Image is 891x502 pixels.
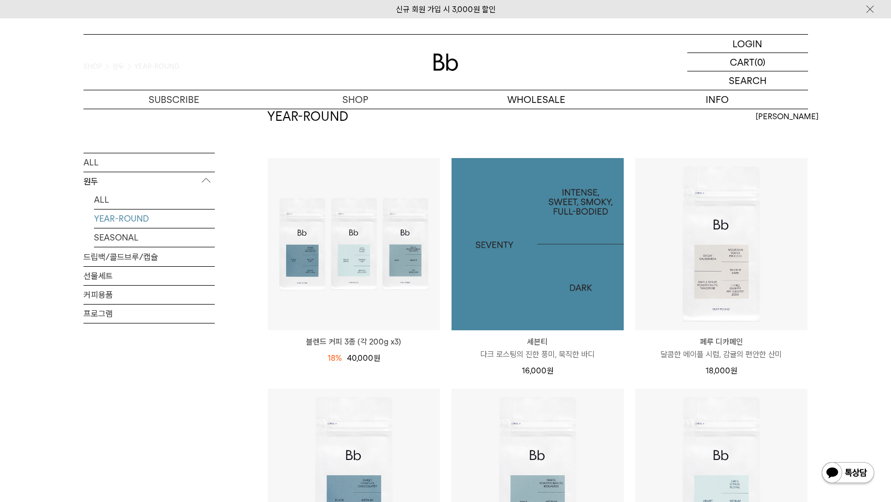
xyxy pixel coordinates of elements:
p: (0) [754,53,766,71]
span: 16,000 [522,366,553,375]
a: CART (0) [687,53,808,71]
img: 카카오톡 채널 1:1 채팅 버튼 [821,461,875,486]
img: 페루 디카페인 [635,158,808,330]
a: SHOP [265,90,446,109]
p: 원두 [83,172,215,191]
p: WHOLESALE [446,90,627,109]
span: 40,000 [347,353,380,363]
a: 세븐티 [452,158,624,330]
img: 로고 [433,54,458,71]
a: 프로그램 [83,304,215,322]
span: [PERSON_NAME] [756,110,819,123]
a: SUBSCRIBE [83,90,265,109]
p: 페루 디카페인 [635,336,808,348]
p: 달콤한 메이플 시럽, 감귤의 편안한 산미 [635,348,808,361]
a: ALL [83,153,215,171]
h2: YEAR-ROUND [267,108,348,125]
a: 페루 디카페인 달콤한 메이플 시럽, 감귤의 편안한 산미 [635,336,808,361]
p: SEARCH [729,71,767,90]
a: LOGIN [687,35,808,53]
span: 18,000 [706,366,737,375]
span: 원 [730,366,737,375]
img: 블렌드 커피 3종 (각 200g x3) [268,158,440,330]
a: ALL [94,190,215,208]
p: 다크 로스팅의 진한 풍미, 묵직한 바디 [452,348,624,361]
span: 원 [373,353,380,363]
div: 18% [328,352,342,364]
img: 1000000256_add2_011.jpg [452,158,624,330]
span: 원 [547,366,553,375]
a: SEASONAL [94,228,215,246]
p: LOGIN [732,35,762,53]
a: 신규 회원 가입 시 3,000원 할인 [396,5,496,14]
p: INFO [627,90,808,109]
a: 블렌드 커피 3종 (각 200g x3) [268,336,440,348]
a: 커피용품 [83,285,215,304]
a: YEAR-ROUND [94,209,215,227]
a: 세븐티 다크 로스팅의 진한 풍미, 묵직한 바디 [452,336,624,361]
p: CART [730,53,754,71]
a: 드립백/콜드브루/캡슐 [83,247,215,266]
a: 선물세트 [83,266,215,285]
p: 세븐티 [452,336,624,348]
